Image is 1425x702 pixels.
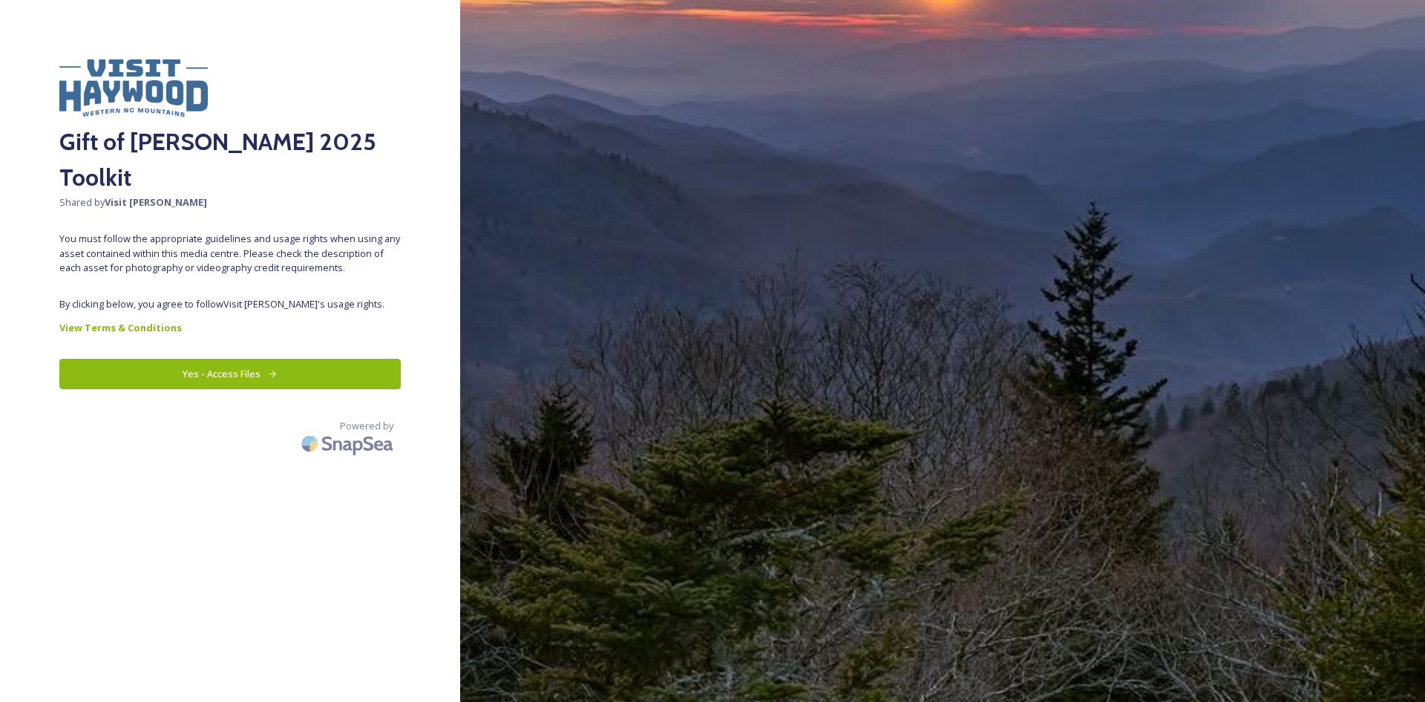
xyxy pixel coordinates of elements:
[59,232,401,275] span: You must follow the appropriate guidelines and usage rights when using any asset contained within...
[59,319,401,337] a: View Terms & Conditions
[59,195,401,209] span: Shared by
[340,419,393,433] span: Powered by
[59,321,182,334] strong: View Terms & Conditions
[59,297,401,311] span: By clicking below, you agree to follow Visit [PERSON_NAME] 's usage rights.
[59,59,208,117] img: visit-haywood-logo-white_120-wnc_mountain-blue-3292264819-e1727106323371.png
[59,124,401,195] h2: Gift of [PERSON_NAME] 2025 Toolkit
[59,359,401,389] button: Yes - Access Files
[105,195,207,209] strong: Visit [PERSON_NAME]
[297,426,401,461] img: SnapSea Logo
